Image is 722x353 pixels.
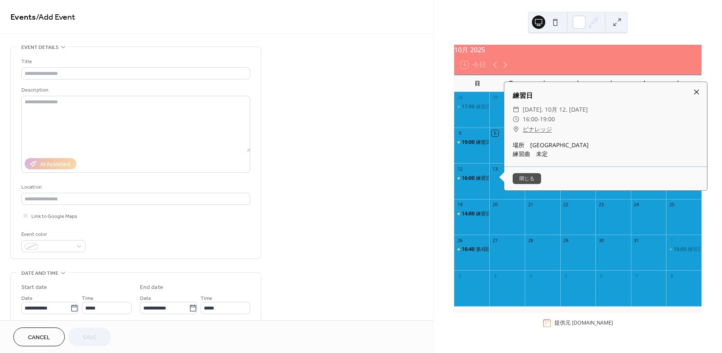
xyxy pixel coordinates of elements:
[688,246,703,253] div: 練習日
[538,114,540,124] span: -
[563,202,569,208] div: 22
[476,103,491,110] div: 練習日
[21,43,58,52] span: Event details
[454,210,490,217] div: 練習日
[572,319,613,326] a: [DOMAIN_NAME]
[454,139,490,146] div: 練習日
[457,95,463,101] div: 28
[523,105,588,115] span: [DATE], 10月 12, [DATE]
[563,237,569,243] div: 29
[513,173,541,184] button: 閉じる
[494,75,528,92] div: 月
[492,95,498,101] div: 29
[523,114,538,124] span: 16:00
[454,45,702,55] div: 10月 2025
[598,273,604,279] div: 6
[528,75,561,92] div: 火
[21,283,47,292] div: Start date
[457,130,463,136] div: 5
[476,246,539,253] div: 第4回えびな市民文化芸術祭
[10,9,36,26] a: Events
[492,237,498,243] div: 27
[504,141,707,158] div: 場所 [GEOGRAPHIC_DATA] 練習曲 未定
[476,175,491,182] div: 練習日
[628,75,661,92] div: 金
[462,175,476,182] span: 16:00
[21,294,33,303] span: Date
[454,103,490,110] div: 練習日
[492,202,498,208] div: 20
[598,237,604,243] div: 30
[540,114,555,124] span: 19:00
[31,212,77,221] span: Link to Google Maps
[28,333,50,342] span: Cancel
[669,202,675,208] div: 25
[633,237,640,243] div: 31
[504,90,707,100] div: 練習日
[140,283,163,292] div: End date
[513,105,519,115] div: ​
[454,175,490,182] div: 練習日
[492,130,498,136] div: 6
[454,246,490,253] div: 第4回えびな市民文化芸術祭
[21,86,249,95] div: Description
[492,273,498,279] div: 3
[666,246,702,253] div: 練習日
[457,273,463,279] div: 2
[669,273,675,279] div: 8
[527,237,534,243] div: 28
[21,57,249,66] div: Title
[457,166,463,172] div: 12
[457,237,463,243] div: 26
[595,75,628,92] div: 木
[563,273,569,279] div: 5
[513,124,519,134] div: ​
[462,139,476,146] span: 19:00
[527,273,534,279] div: 4
[561,75,595,92] div: 水
[13,327,65,346] button: Cancel
[462,103,476,110] span: 17:00
[554,319,613,327] div: 提供元
[462,246,476,253] span: 16:40
[523,124,552,134] a: ビナレッジ
[21,183,249,192] div: Location
[633,202,640,208] div: 24
[633,273,640,279] div: 7
[669,237,675,243] div: 1
[462,210,476,217] span: 14:00
[21,269,58,278] span: Date and time
[674,246,688,253] span: 18:00
[457,202,463,208] div: 19
[661,75,695,92] div: 土
[513,114,519,124] div: ​
[527,202,534,208] div: 21
[476,139,491,146] div: 練習日
[476,210,491,217] div: 練習日
[21,230,84,239] div: Event color
[82,294,94,303] span: Time
[598,202,604,208] div: 23
[461,75,494,92] div: 日
[201,294,212,303] span: Time
[492,166,498,172] div: 13
[36,9,75,26] span: / Add Event
[140,294,151,303] span: Date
